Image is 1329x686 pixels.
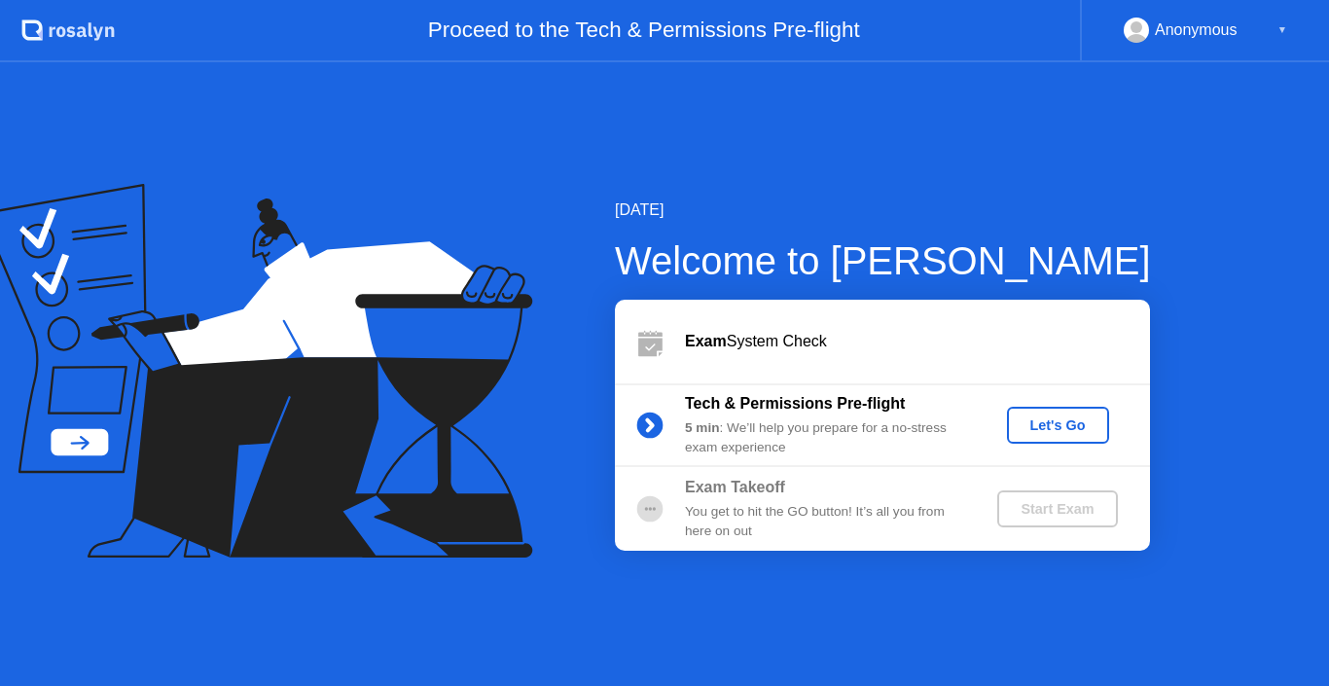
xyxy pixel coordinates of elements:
[685,330,1150,353] div: System Check
[997,490,1117,527] button: Start Exam
[615,232,1151,290] div: Welcome to [PERSON_NAME]
[1277,18,1287,43] div: ▼
[685,420,720,435] b: 5 min
[1015,417,1101,433] div: Let's Go
[1155,18,1238,43] div: Anonymous
[685,479,785,495] b: Exam Takeoff
[685,418,965,458] div: : We’ll help you prepare for a no-stress exam experience
[615,199,1151,222] div: [DATE]
[1005,501,1109,517] div: Start Exam
[1007,407,1109,444] button: Let's Go
[685,502,965,542] div: You get to hit the GO button! It’s all you from here on out
[685,395,905,412] b: Tech & Permissions Pre-flight
[685,333,727,349] b: Exam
